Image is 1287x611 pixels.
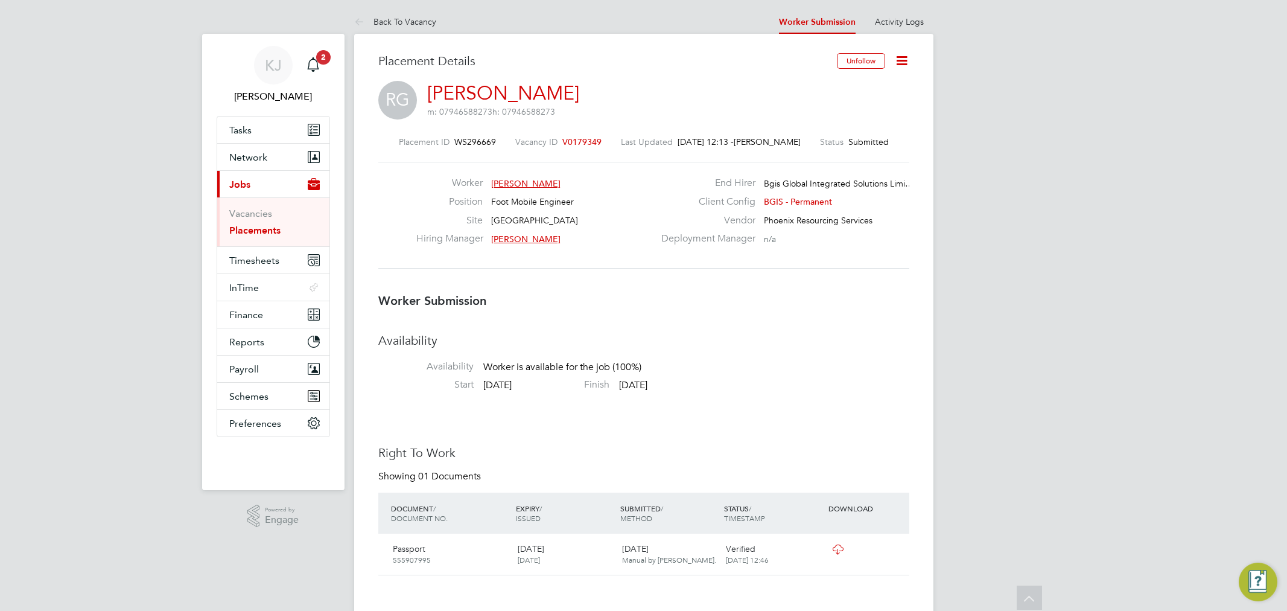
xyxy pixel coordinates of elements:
[217,410,329,437] button: Preferences
[229,152,267,163] span: Network
[217,117,329,143] a: Tasks
[378,360,474,373] label: Availability
[399,136,450,147] label: Placement ID
[388,539,513,570] div: Passport
[539,504,542,513] span: /
[393,555,431,565] span: 555907995
[726,555,769,565] span: [DATE] 12:46
[875,16,924,27] a: Activity Logs
[229,391,269,402] span: Schemes
[764,178,914,189] span: Bgis Global Integrated Solutions Limi…
[229,179,250,190] span: Jobs
[513,497,617,529] div: EXPIRY
[491,215,578,226] span: [GEOGRAPHIC_DATA]
[217,274,329,301] button: InTime
[749,504,751,513] span: /
[779,17,856,27] a: Worker Submission
[416,214,483,227] label: Site
[416,177,483,190] label: Worker
[217,197,329,246] div: Jobs
[654,214,755,227] label: Vendor
[229,124,252,136] span: Tasks
[217,449,330,469] a: Go to home page
[661,504,663,513] span: /
[316,50,331,65] span: 2
[622,555,716,565] span: Manual by [PERSON_NAME].
[514,379,609,391] label: Finish
[378,53,828,69] h3: Placement Details
[617,539,722,570] div: [DATE]
[217,171,329,197] button: Jobs
[726,543,755,554] span: Verified
[217,247,329,274] button: Timesheets
[433,504,436,513] span: /
[848,136,889,147] span: Submitted
[764,196,832,207] span: BGIS - Permanent
[418,470,481,482] span: 01 Documents
[217,89,330,104] span: Kyle Johnson
[454,136,496,147] span: WS296669
[217,356,329,382] button: Payroll
[247,505,299,528] a: Powered byEngage
[229,336,264,348] span: Reports
[378,379,474,391] label: Start
[620,513,652,523] span: METHOD
[734,136,801,147] span: [PERSON_NAME]
[837,53,885,69] button: Unfollow
[265,505,299,515] span: Powered by
[617,497,722,529] div: SUBMITTED
[820,136,844,147] label: Status
[217,383,329,409] button: Schemes
[378,470,483,483] div: Showing
[229,418,281,429] span: Preferences
[265,515,299,525] span: Engage
[388,497,513,529] div: DOCUMENT
[416,232,483,245] label: Hiring Manager
[229,208,272,219] a: Vacancies
[265,57,282,73] span: KJ
[654,177,755,190] label: End Hirer
[518,555,540,565] span: [DATE]
[427,82,579,105] a: [PERSON_NAME]
[678,136,734,147] span: [DATE] 12:13 -
[562,136,602,147] span: V0179349
[654,196,755,208] label: Client Config
[483,379,512,391] span: [DATE]
[229,309,263,321] span: Finance
[202,34,345,490] nav: Main navigation
[391,513,448,523] span: DOCUMENT NO.
[515,136,558,147] label: Vacancy ID
[217,144,329,170] button: Network
[229,225,281,236] a: Placements
[229,282,259,293] span: InTime
[378,445,909,461] h3: Right To Work
[229,255,279,266] span: Timesheets
[516,513,541,523] span: ISSUED
[492,106,555,117] span: h: 07946588273
[491,196,574,207] span: Foot Mobile Engineer
[491,234,561,245] span: [PERSON_NAME]
[619,379,647,391] span: [DATE]
[217,449,329,469] img: fastbook-logo-retina.png
[217,328,329,355] button: Reports
[229,363,259,375] span: Payroll
[1239,563,1277,601] button: Engage Resource Center
[416,196,483,208] label: Position
[654,232,755,245] label: Deployment Manager
[217,46,330,104] a: KJ[PERSON_NAME]
[378,333,909,348] h3: Availability
[301,46,325,85] a: 2
[427,106,492,117] span: m: 07946588273
[354,16,436,27] a: Back To Vacancy
[621,136,673,147] label: Last Updated
[764,234,776,245] span: n/a
[513,539,617,570] div: [DATE]
[378,81,417,120] span: RG
[764,215,872,226] span: Phoenix Resourcing Services
[491,178,561,189] span: [PERSON_NAME]
[724,513,765,523] span: TIMESTAMP
[217,301,329,328] button: Finance
[825,497,909,519] div: DOWNLOAD
[378,293,486,308] b: Worker Submission
[721,497,825,529] div: STATUS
